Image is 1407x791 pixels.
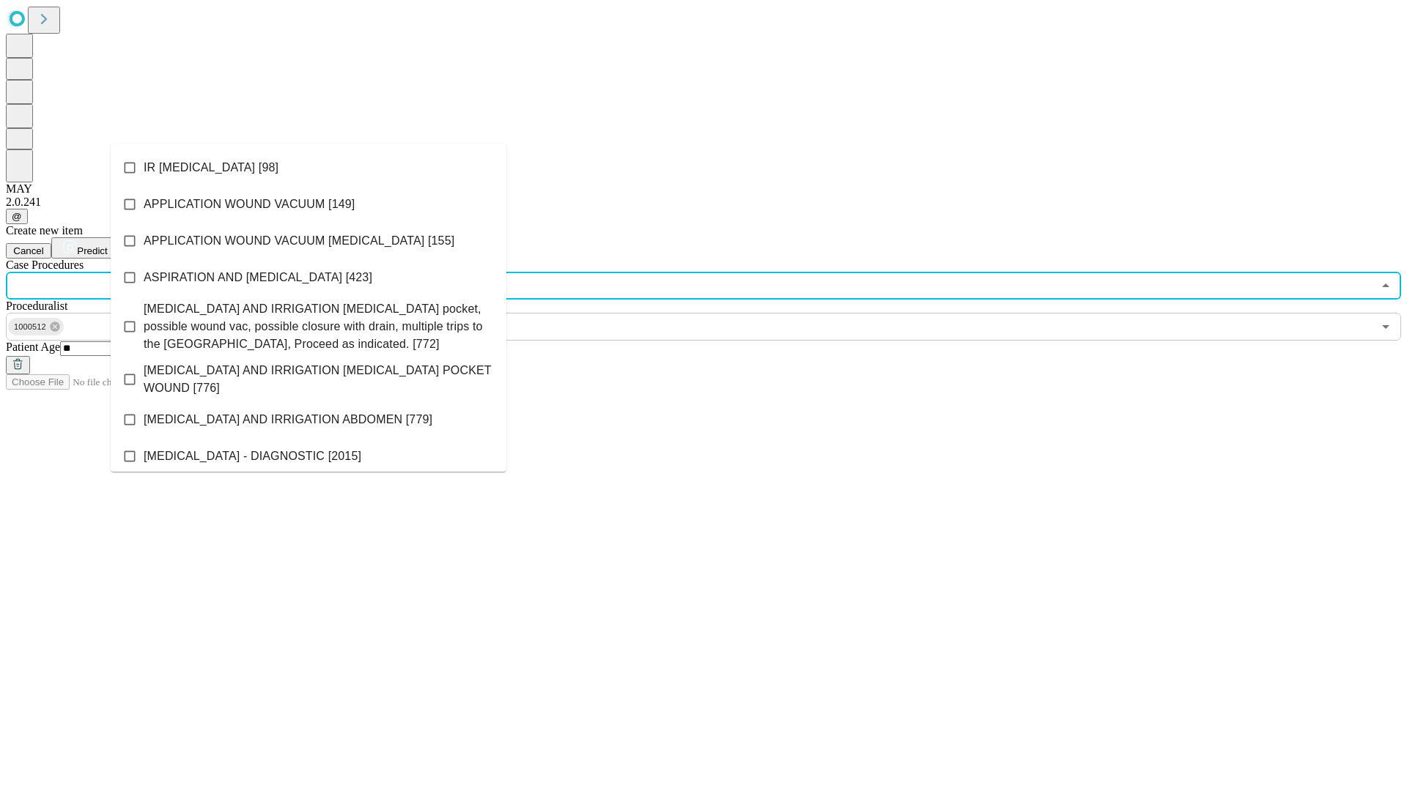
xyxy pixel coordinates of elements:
button: Open [1375,316,1396,337]
button: Close [1375,275,1396,296]
span: [MEDICAL_DATA] AND IRRIGATION ABDOMEN [779] [144,411,432,428]
span: APPLICATION WOUND VACUUM [MEDICAL_DATA] [155] [144,232,454,250]
span: Patient Age [6,341,60,353]
div: 1000512 [8,318,64,335]
span: 1000512 [8,319,52,335]
span: @ [12,211,22,222]
span: [MEDICAL_DATA] AND IRRIGATION [MEDICAL_DATA] pocket, possible wound vac, possible closure with dr... [144,300,495,353]
span: IR [MEDICAL_DATA] [98] [144,159,278,177]
button: Predict [51,237,119,259]
span: [MEDICAL_DATA] - DIAGNOSTIC [2015] [144,448,361,465]
span: Cancel [13,245,44,256]
button: Cancel [6,243,51,259]
span: [MEDICAL_DATA] AND IRRIGATION [MEDICAL_DATA] POCKET WOUND [776] [144,362,495,397]
span: ASPIRATION AND [MEDICAL_DATA] [423] [144,269,372,286]
div: MAY [6,182,1401,196]
span: APPLICATION WOUND VACUUM [149] [144,196,355,213]
span: Create new item [6,224,83,237]
span: Predict [77,245,107,256]
div: 2.0.241 [6,196,1401,209]
span: Proceduralist [6,300,67,312]
span: Scheduled Procedure [6,259,84,271]
button: @ [6,209,28,224]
